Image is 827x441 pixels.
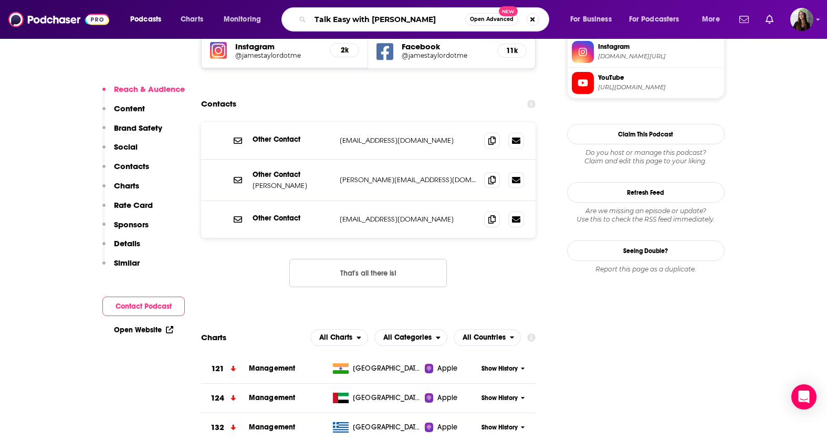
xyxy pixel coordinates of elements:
[454,329,521,346] button: open menu
[210,42,227,59] img: iconImage
[114,219,149,229] p: Sponsors
[114,181,139,191] p: Charts
[465,13,518,26] button: Open AdvancedNew
[235,51,322,59] a: @jamestaylordotme
[114,325,173,334] a: Open Website
[402,41,489,51] h5: Facebook
[8,9,109,29] img: Podchaser - Follow, Share and Rate Podcasts
[383,334,432,341] span: All Categories
[374,329,447,346] button: open menu
[702,12,720,27] span: More
[114,200,153,210] p: Rate Card
[114,123,162,133] p: Brand Safety
[211,392,224,404] h3: 124
[481,364,518,373] span: Show History
[470,17,514,22] span: Open Advanced
[567,182,725,203] button: Refresh Feed
[791,384,816,409] div: Open Intercom Messenger
[425,393,478,403] a: Apple
[695,11,733,28] button: open menu
[102,200,153,219] button: Rate Card
[572,72,720,94] a: YouTube[URL][DOMAIN_NAME]
[102,123,162,142] button: Brand Safety
[567,265,725,274] div: Report this page as a duplicate.
[114,161,149,171] p: Contacts
[310,329,368,346] h2: Platforms
[790,8,813,31] button: Show profile menu
[570,12,612,27] span: For Business
[598,52,720,60] span: instagram.com/jamestaylordotme
[567,207,725,224] div: Are we missing an episode or update? Use this to check the RSS feed immediately.
[478,394,528,403] button: Show History
[563,11,625,28] button: open menu
[102,103,145,123] button: Content
[224,12,261,27] span: Monitoring
[253,214,331,223] p: Other Contact
[102,238,140,258] button: Details
[249,393,296,402] a: Management
[102,142,138,161] button: Social
[374,329,447,346] h2: Categories
[790,8,813,31] span: Logged in as bnmartinn
[790,8,813,31] img: User Profile
[329,393,425,403] a: [GEOGRAPHIC_DATA]
[340,215,476,224] p: [EMAIL_ADDRESS][DOMAIN_NAME]
[481,423,518,432] span: Show History
[249,423,296,432] span: Management
[181,12,203,27] span: Charts
[102,181,139,200] button: Charts
[735,10,753,28] a: Show notifications dropdown
[567,240,725,261] a: Seeing Double?
[201,354,249,383] a: 121
[114,238,140,248] p: Details
[506,46,518,55] h5: 11k
[598,42,720,51] span: Instagram
[598,73,720,82] span: YouTube
[567,124,725,144] button: Claim This Podcast
[114,258,140,268] p: Similar
[253,135,331,144] p: Other Contact
[463,334,506,341] span: All Countries
[567,149,725,157] span: Do you host or manage this podcast?
[201,384,249,413] a: 124
[761,10,778,28] a: Show notifications dropdown
[102,258,140,277] button: Similar
[329,363,425,374] a: [GEOGRAPHIC_DATA]
[291,7,559,31] div: Search podcasts, credits, & more...
[253,170,331,179] p: Other Contact
[253,181,331,190] p: [PERSON_NAME]
[216,11,275,28] button: open menu
[174,11,210,28] a: Charts
[123,11,175,28] button: open menu
[130,12,161,27] span: Podcasts
[353,363,421,374] span: India
[437,393,457,403] span: Apple
[329,422,425,433] a: [GEOGRAPHIC_DATA]
[102,161,149,181] button: Contacts
[310,11,465,28] input: Search podcasts, credits, & more...
[102,219,149,239] button: Sponsors
[249,364,296,373] a: Management
[339,46,350,55] h5: 2k
[572,41,720,63] a: Instagram[DOMAIN_NAME][URL]
[102,84,185,103] button: Reach & Audience
[201,94,236,114] h2: Contacts
[499,6,518,16] span: New
[437,363,457,374] span: Apple
[114,84,185,94] p: Reach & Audience
[425,363,478,374] a: Apple
[567,149,725,165] div: Claim and edit this page to your liking.
[454,329,521,346] h2: Countries
[201,332,226,342] h2: Charts
[402,51,489,59] a: @jamestaylordotme
[481,394,518,403] span: Show History
[235,41,322,51] h5: Instagram
[622,11,695,28] button: open menu
[629,12,679,27] span: For Podcasters
[102,297,185,316] button: Contact Podcast
[340,136,476,145] p: [EMAIL_ADDRESS][DOMAIN_NAME]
